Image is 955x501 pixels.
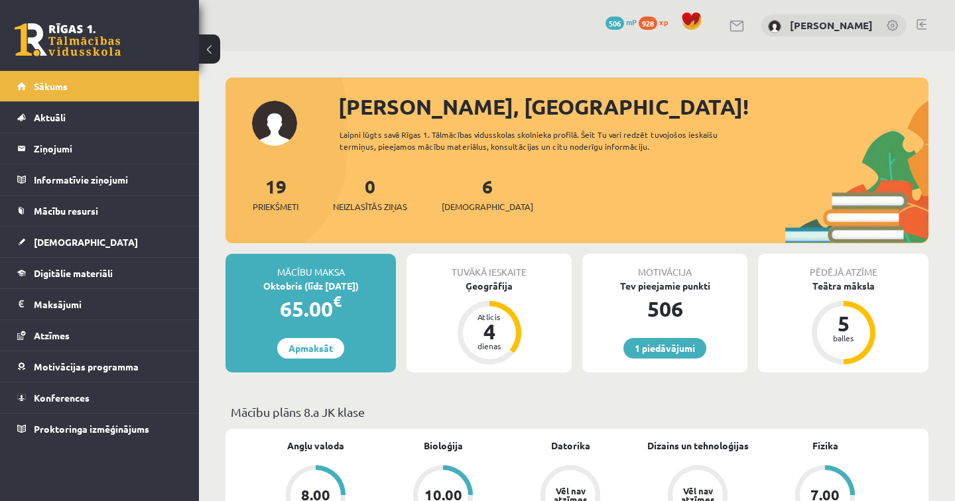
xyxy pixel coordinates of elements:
a: 928 xp [639,17,674,27]
a: Ģeogrāfija Atlicis 4 dienas [407,279,572,366]
div: 5 [824,313,863,334]
span: € [333,292,342,311]
span: [DEMOGRAPHIC_DATA] [442,200,533,213]
p: Mācību plāns 8.a JK klase [231,403,923,421]
a: Fizika [812,439,838,453]
div: Teātra māksla [758,279,928,293]
a: Konferences [17,382,182,413]
a: 1 piedāvājumi [623,338,706,359]
div: Mācību maksa [225,254,396,279]
span: Proktoringa izmēģinājums [34,423,149,435]
span: mP [626,17,637,27]
div: Pēdējā atzīme [758,254,928,279]
a: Atzīmes [17,320,182,351]
a: Rīgas 1. Tālmācības vidusskola [15,23,121,56]
a: Mācību resursi [17,195,182,226]
a: Dizains un tehnoloģijas [647,439,749,453]
span: Digitālie materiāli [34,267,113,279]
div: Motivācija [582,254,747,279]
a: [DEMOGRAPHIC_DATA] [17,227,182,257]
div: Ģeogrāfija [407,279,572,293]
div: Tuvākā ieskaite [407,254,572,279]
a: Maksājumi [17,289,182,319]
span: 928 [639,17,657,30]
a: Ziņojumi [17,133,182,164]
a: Bioloģija [424,439,463,453]
div: [PERSON_NAME], [GEOGRAPHIC_DATA]! [338,91,928,123]
a: Teātra māksla 5 balles [758,279,928,366]
div: Tev pieejamie punkti [582,279,747,293]
div: dienas [470,342,509,350]
span: [DEMOGRAPHIC_DATA] [34,236,138,248]
a: Apmaksāt [277,338,344,359]
a: 506 mP [605,17,637,27]
div: 65.00 [225,293,396,325]
a: Informatīvie ziņojumi [17,164,182,195]
legend: Maksājumi [34,289,182,319]
div: 4 [470,321,509,342]
a: 19Priekšmeti [253,174,298,213]
span: Neizlasītās ziņas [333,200,407,213]
span: Atzīmes [34,329,70,341]
a: Angļu valoda [287,439,344,453]
a: Sākums [17,71,182,101]
span: xp [659,17,668,27]
span: Mācību resursi [34,205,98,217]
span: Sākums [34,80,68,92]
div: Oktobris (līdz [DATE]) [225,279,396,293]
span: Konferences [34,392,90,404]
a: Aktuāli [17,102,182,133]
a: Datorika [551,439,590,453]
span: Motivācijas programma [34,361,139,372]
span: Priekšmeti [253,200,298,213]
span: 506 [605,17,624,30]
legend: Informatīvie ziņojumi [34,164,182,195]
a: Digitālie materiāli [17,258,182,288]
legend: Ziņojumi [34,133,182,164]
div: balles [824,334,863,342]
div: Atlicis [470,313,509,321]
a: Motivācijas programma [17,351,182,382]
img: Luīze Vasiļjeva [768,20,781,33]
a: Proktoringa izmēģinājums [17,414,182,444]
div: Laipni lūgts savā Rīgas 1. Tālmācības vidusskolas skolnieka profilā. Šeit Tu vari redzēt tuvojošo... [340,129,761,152]
a: [PERSON_NAME] [790,19,873,32]
span: Aktuāli [34,111,66,123]
a: 0Neizlasītās ziņas [333,174,407,213]
a: 6[DEMOGRAPHIC_DATA] [442,174,533,213]
div: 506 [582,293,747,325]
